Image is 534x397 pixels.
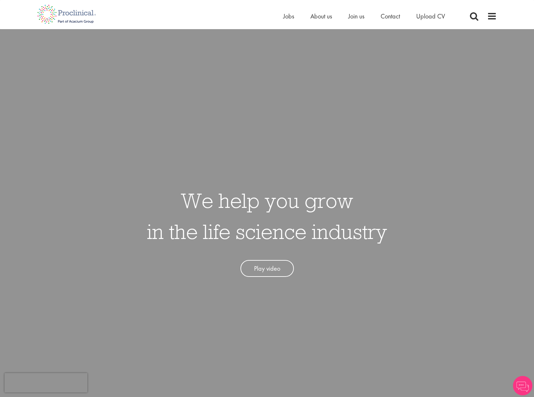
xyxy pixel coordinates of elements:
h1: We help you grow in the life science industry [147,185,387,247]
a: About us [310,12,332,20]
a: Play video [240,260,294,277]
img: Chatbot [513,376,532,395]
a: Join us [348,12,364,20]
a: Jobs [283,12,294,20]
a: Contact [381,12,400,20]
a: Upload CV [416,12,445,20]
